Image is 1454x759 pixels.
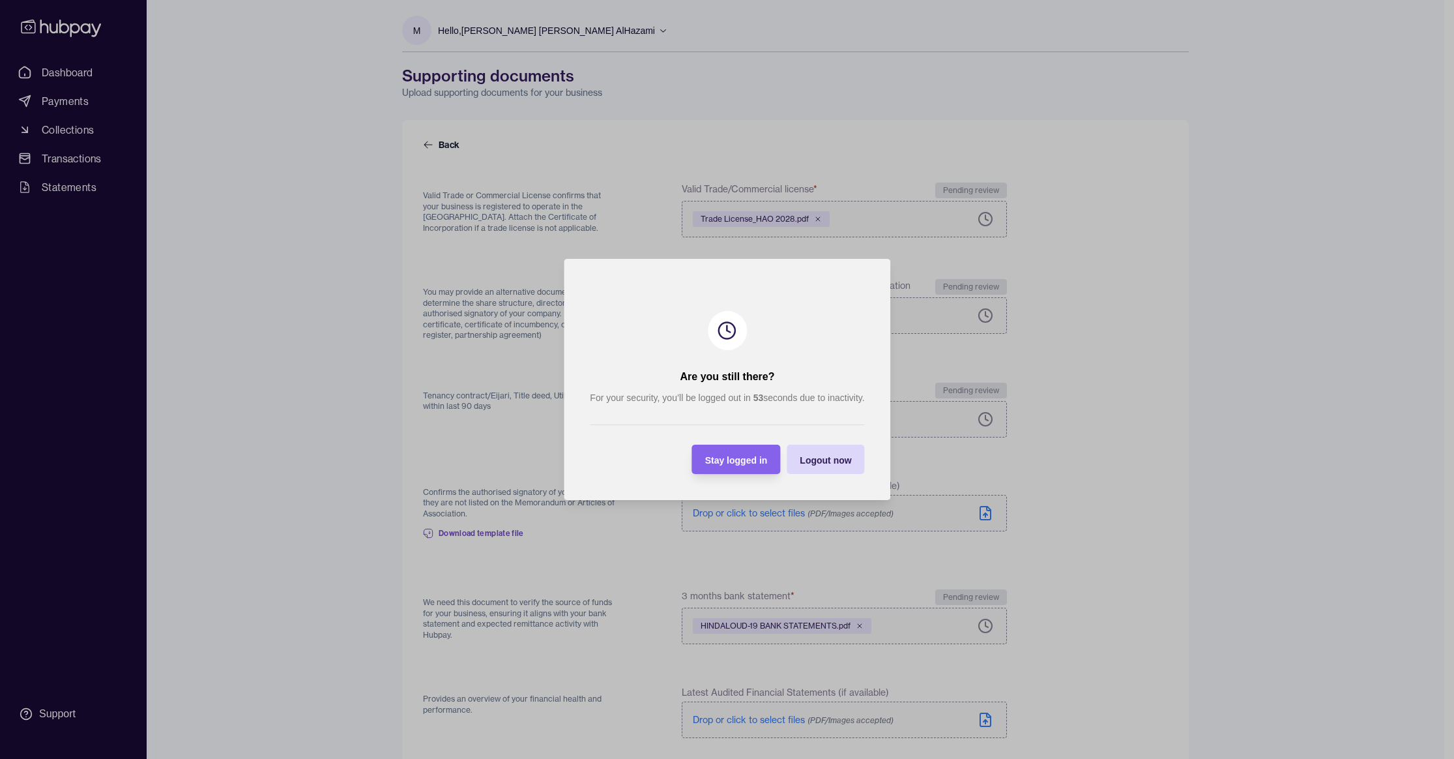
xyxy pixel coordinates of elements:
[787,445,864,474] button: Logout now
[691,445,780,474] button: Stay logged in
[753,393,763,403] strong: 53
[590,391,864,405] p: For your security, you’ll be logged out in seconds due to inactivity.
[800,455,851,466] span: Logout now
[705,455,767,466] span: Stay logged in
[680,370,774,384] h2: Are you still there?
